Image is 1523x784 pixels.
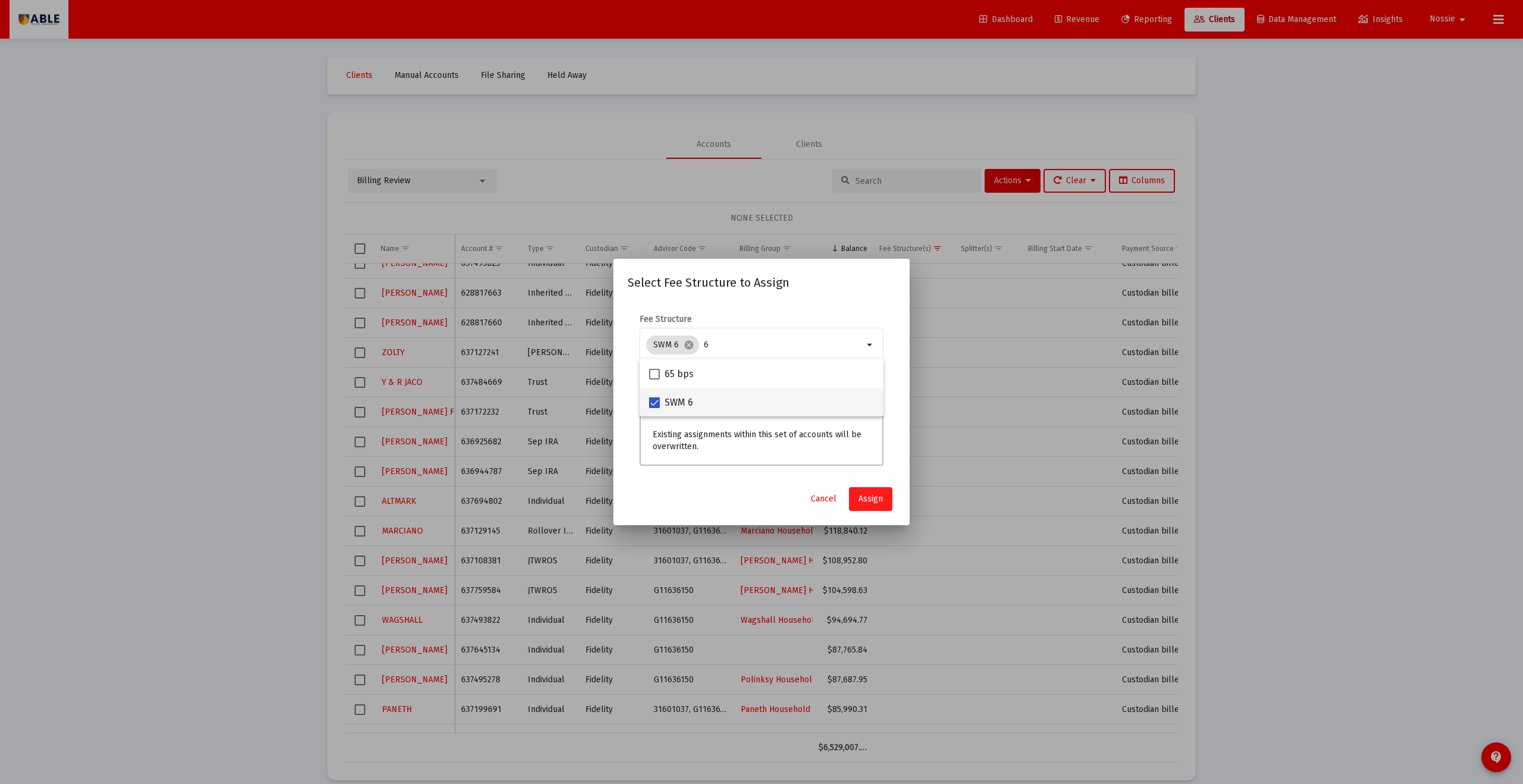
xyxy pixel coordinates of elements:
mat-chip-list: Selection [646,333,863,357]
div: You are assigning to the selected fee structure. Existing assignments within this set of accounts... [640,392,883,466]
label: Fee Structure [640,314,692,324]
input: Select fee structures [704,340,863,350]
mat-icon: cancel [684,340,694,350]
span: SWM 6 [665,396,693,410]
mat-chip: SWM 6 [646,335,699,355]
span: 65 bps [665,367,694,381]
button: Assign [849,487,892,511]
span: Cancel [811,494,836,504]
span: Assign [858,494,883,504]
mat-icon: arrow_drop_down [863,338,878,352]
h2: Select Fee Structure to Assign [628,273,895,292]
button: Cancel [801,487,846,511]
